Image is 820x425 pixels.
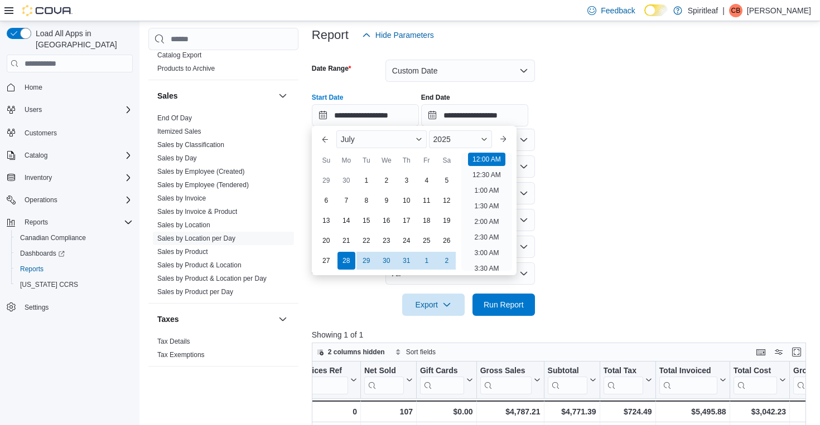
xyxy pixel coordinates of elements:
[429,130,493,148] div: Button. Open the year selector. 2025 is currently selected.
[378,252,395,270] div: day-30
[20,233,86,242] span: Canadian Compliance
[157,194,206,202] a: Sales by Invoice
[20,171,56,184] button: Inventory
[157,154,197,162] a: Sales by Day
[406,348,436,356] span: Sort fields
[157,221,210,229] a: Sales by Location
[547,366,587,394] div: Subtotal
[11,230,137,246] button: Canadian Compliance
[547,366,596,394] button: Subtotal
[398,192,416,209] div: day-10
[157,90,274,101] button: Sales
[148,335,298,366] div: Taxes
[317,212,335,229] div: day-13
[312,64,351,73] label: Date Range
[468,153,505,166] li: 12:00 AM
[25,83,42,92] span: Home
[378,212,395,229] div: day-16
[603,366,652,394] button: Total Tax
[312,329,811,340] p: Showing 1 of 1
[375,30,434,41] span: Hide Parameters
[480,366,531,377] div: Gross Sales
[2,148,137,163] button: Catalog
[312,93,344,102] label: Start Date
[20,265,44,273] span: Reports
[20,125,133,139] span: Customers
[378,192,395,209] div: day-9
[276,89,290,102] button: Sales
[519,135,528,144] button: Open list of options
[790,345,803,359] button: Enter fullscreen
[470,231,503,244] li: 2:30 AM
[644,4,668,16] input: Dark Mode
[157,168,245,175] a: Sales by Employee (Created)
[772,345,785,359] button: Display options
[20,126,61,140] a: Customers
[25,196,57,204] span: Operations
[378,152,395,169] div: We
[729,4,742,17] div: Carson B
[148,111,298,303] div: Sales
[157,65,215,72] a: Products to Archive
[2,170,137,185] button: Inventory
[341,135,355,144] span: July
[11,261,137,277] button: Reports
[688,4,718,17] p: Spiritleaf
[16,278,133,291] span: Washington CCRS
[438,232,456,250] div: day-26
[317,252,335,270] div: day-27
[409,294,458,316] span: Export
[438,152,456,169] div: Sa
[157,314,179,325] h3: Taxes
[157,314,274,325] button: Taxes
[398,152,416,169] div: Th
[25,151,47,160] span: Catalog
[358,212,375,229] div: day-15
[16,262,48,276] a: Reports
[25,173,52,182] span: Inventory
[438,212,456,229] div: day-19
[659,366,717,394] div: Total Invoiced
[157,141,224,149] a: Sales by Classification
[418,152,436,169] div: Fr
[296,405,356,418] div: 0
[358,172,375,189] div: day-1
[20,171,133,184] span: Inventory
[16,247,133,260] span: Dashboards
[418,252,436,270] div: day-1
[754,345,768,359] button: Keyboard shortcuts
[317,152,335,169] div: Su
[20,301,53,314] a: Settings
[337,232,355,250] div: day-21
[398,232,416,250] div: day-24
[358,192,375,209] div: day-8
[603,366,643,377] div: Total Tax
[11,246,137,261] a: Dashboards
[157,275,267,282] a: Sales by Product & Location per Day
[659,405,726,418] div: $5,495.88
[316,170,457,271] div: July, 2025
[494,130,512,148] button: Next month
[11,277,137,292] button: [US_STATE] CCRS
[316,130,334,148] button: Previous Month
[358,152,375,169] div: Tu
[157,235,235,242] a: Sales by Location per Day
[398,172,416,189] div: day-3
[519,162,528,171] button: Open list of options
[470,215,503,228] li: 2:00 AM
[402,294,465,316] button: Export
[480,366,531,394] div: Gross Sales
[731,4,741,17] span: CB
[337,212,355,229] div: day-14
[157,114,192,122] a: End Of Day
[22,5,73,16] img: Cova
[317,172,335,189] div: day-29
[16,231,90,245] a: Canadian Compliance
[20,80,133,94] span: Home
[470,246,503,260] li: 3:00 AM
[418,192,436,209] div: day-11
[7,75,133,344] nav: Complex example
[312,345,389,359] button: 2 columns hidden
[364,366,404,377] div: Net Sold
[157,288,233,296] a: Sales by Product per Day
